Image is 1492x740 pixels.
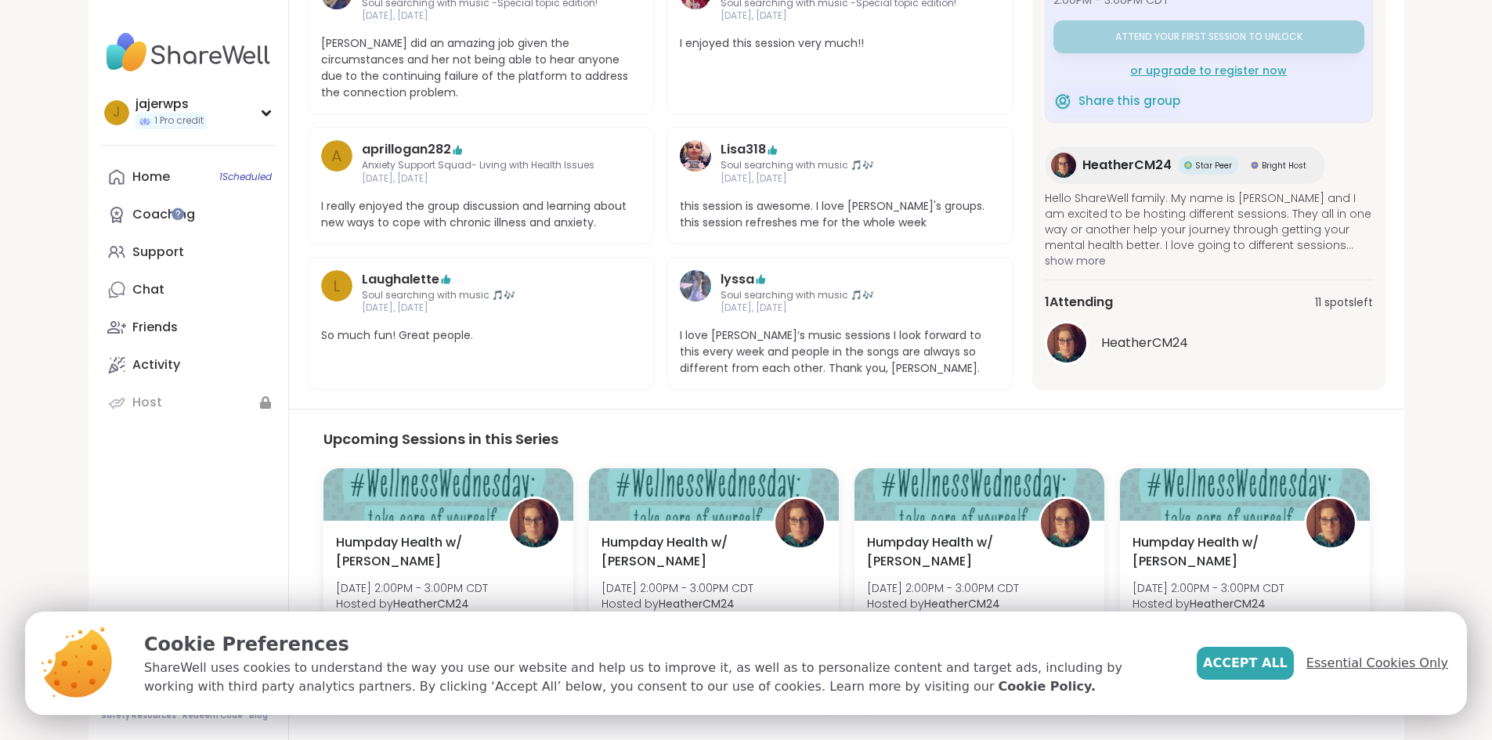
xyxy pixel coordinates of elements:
[101,346,276,384] a: Activity
[680,270,711,301] img: lyssa
[659,596,735,612] b: HeatherCM24
[721,289,959,302] span: Soul searching with music 🎵🎶
[362,159,601,172] span: Anxiety Support Squad- Living with Health Issues
[775,499,824,547] img: HeatherCM24
[101,309,276,346] a: Friends
[510,499,558,547] img: HeatherCM24
[362,140,451,159] a: aprillogan282
[1262,160,1306,171] span: Bright Host
[1197,647,1294,680] button: Accept All
[1051,153,1076,178] img: HeatherCM24
[336,596,488,612] span: Hosted by
[680,270,711,316] a: lyssa
[219,171,272,183] span: 1 Scheduled
[680,35,1000,52] span: I enjoyed this session very much!!
[1053,92,1072,110] img: ShareWell Logomark
[721,159,959,172] span: Soul searching with music 🎵🎶
[1045,146,1325,184] a: HeatherCM24HeatherCM24Star PeerStar PeerBright HostBright Host
[1115,31,1302,43] span: Attend your first session to unlock
[362,301,601,315] span: [DATE], [DATE]
[393,596,469,612] b: HeatherCM24
[867,596,1019,612] span: Hosted by
[1251,161,1259,169] img: Bright Host
[924,596,1000,612] b: HeatherCM24
[1133,533,1287,571] span: Humpday Health w/ [PERSON_NAME]
[321,270,352,316] a: L
[333,274,340,298] span: L
[601,533,756,571] span: Humpday Health w/ [PERSON_NAME]
[721,172,959,186] span: [DATE], [DATE]
[1041,499,1089,547] img: HeatherCM24
[172,208,184,220] iframe: Spotlight
[1053,85,1180,117] button: Share this group
[1101,334,1188,352] span: HeatherCM24
[680,140,711,171] img: Lisa318
[249,710,268,721] a: Blog
[1045,253,1373,269] span: show more
[362,9,601,23] span: [DATE], [DATE]
[135,96,207,113] div: jajerwps
[154,114,204,128] span: 1 Pro credit
[601,580,753,596] span: [DATE] 2:00PM - 3:00PM CDT
[101,233,276,271] a: Support
[144,630,1172,659] p: Cookie Preferences
[101,158,276,196] a: Home1Scheduled
[1082,156,1172,175] span: HeatherCM24
[321,35,641,101] span: [PERSON_NAME] did an amazing job given the circumstances and her not being able to hear anyone du...
[1184,161,1192,169] img: Star Peer
[1306,499,1355,547] img: HeatherCM24
[101,384,276,421] a: Host
[132,319,178,336] div: Friends
[362,289,601,302] span: Soul searching with music 🎵🎶
[132,244,184,261] div: Support
[1053,20,1364,53] button: Attend your first session to unlock
[721,9,959,23] span: [DATE], [DATE]
[1047,323,1086,363] img: HeatherCM24
[867,580,1019,596] span: [DATE] 2:00PM - 3:00PM CDT
[1203,654,1288,673] span: Accept All
[113,103,120,123] span: j
[336,580,488,596] span: [DATE] 2:00PM - 3:00PM CDT
[101,25,276,80] img: ShareWell Nav Logo
[1190,596,1266,612] b: HeatherCM24
[362,270,439,289] a: Laughalette
[132,206,195,223] div: Coaching
[132,281,164,298] div: Chat
[362,172,601,186] span: [DATE], [DATE]
[1315,294,1373,311] span: 11 spots left
[721,301,959,315] span: [DATE], [DATE]
[1195,160,1232,171] span: Star Peer
[132,394,162,411] div: Host
[1078,92,1180,110] span: Share this group
[680,327,1000,377] span: I love [PERSON_NAME]‘s music sessions I look forward to this every week and people in the songs a...
[321,198,641,231] span: I really enjoyed the group discussion and learning about new ways to cope with chronic illness an...
[101,271,276,309] a: Chat
[721,140,766,159] a: Lisa318
[182,710,243,721] a: Redeem Code
[336,533,490,571] span: Humpday Health w/ [PERSON_NAME]
[101,710,176,721] a: Safety Resources
[867,533,1021,571] span: Humpday Health w/ [PERSON_NAME]
[680,198,1000,231] span: this session is awesome. I love [PERSON_NAME]'s groups. this session refreshes me for the whole week
[1133,596,1284,612] span: Hosted by
[601,596,753,612] span: Hosted by
[1045,190,1373,253] span: Hello ShareWell family. My name is [PERSON_NAME] and I am excited to be hosting different session...
[331,144,341,168] span: a
[132,356,180,374] div: Activity
[721,270,754,289] a: lyssa
[1045,293,1113,312] span: 1 Attending
[1306,654,1448,673] span: Essential Cookies Only
[999,677,1096,696] a: Cookie Policy.
[132,168,170,186] div: Home
[144,659,1172,696] p: ShareWell uses cookies to understand the way you use our website and help us to improve it, as we...
[321,140,352,186] a: a
[1133,580,1284,596] span: [DATE] 2:00PM - 3:00PM CDT
[1053,63,1364,78] div: or upgrade to register now
[1045,321,1373,365] a: HeatherCM24HeatherCM24
[101,196,276,233] a: Coaching
[680,140,711,186] a: Lisa318
[323,428,1370,449] h3: Upcoming Sessions in this Series
[321,327,641,344] span: So much fun! Great people.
